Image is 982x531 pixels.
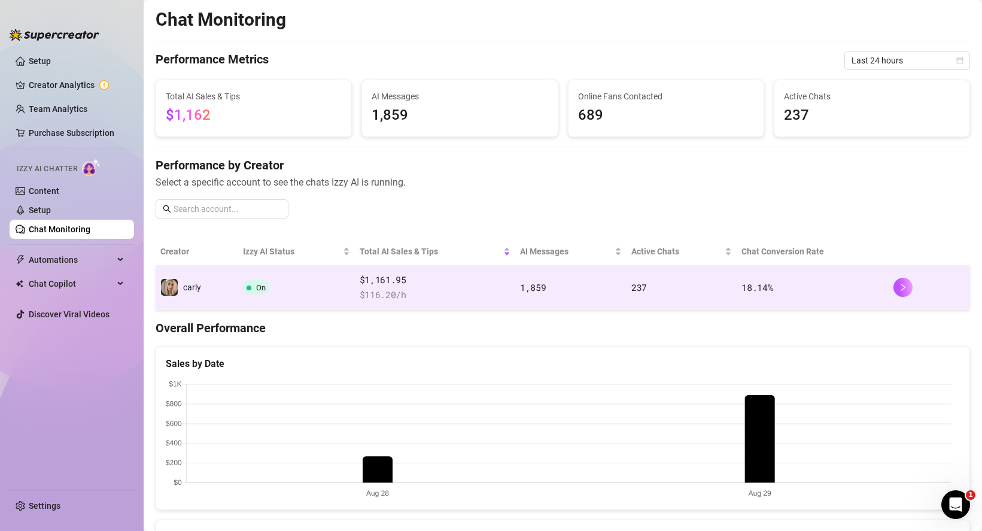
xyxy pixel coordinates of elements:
span: Online Fans Contacted [578,90,754,103]
img: carly [161,279,178,296]
span: 18.14 % [741,281,773,293]
span: Automations [29,250,114,269]
a: Discover Viral Videos [29,310,110,319]
th: AI Messages [515,238,627,266]
button: Messages [80,374,159,421]
span: AI Messages [520,245,612,258]
img: AI Chatter [82,159,101,176]
span: 689 [578,104,754,127]
span: Total AI Sales & Tips [166,90,342,103]
span: right [899,283,907,292]
a: Creator Analytics exclamation-circle [29,75,124,95]
div: Super Mass [25,270,200,283]
a: Content [29,186,59,196]
span: Active Chats [631,245,722,258]
input: Search account... [174,202,281,216]
div: Sales by Date [166,356,960,371]
span: Total AI Sales & Tips [360,245,501,258]
a: Chat Monitoring [29,224,90,234]
img: Chat Copilot [16,280,23,288]
div: Message Online Fans automation [17,287,222,310]
div: Send us a message [25,151,200,163]
div: Message Online Fans automation [25,292,200,305]
button: right [893,278,913,297]
span: carly [183,283,201,292]
span: $ 116.20 /h [360,288,510,302]
button: Help [160,374,239,421]
span: Search for help [25,242,97,255]
h4: Overall Performance [156,320,970,336]
div: Send us a messageWe typically reply in a few hours [12,141,227,186]
span: $1,161.95 [360,273,510,287]
span: $1,162 [166,107,211,123]
div: Fans Copilot (CRM) [25,336,200,349]
div: Profile image for Nir [163,19,187,43]
span: thunderbolt [16,255,25,265]
span: 1,859 [372,104,548,127]
span: AI Messages [372,90,548,103]
span: Messages [99,403,141,412]
img: Profile image for Ella [117,19,141,43]
img: Profile image for Giselle [140,19,164,43]
span: search [163,205,171,213]
div: Fans Copilot (CRM) [17,332,222,354]
div: Super Mass [17,265,222,287]
p: Hi Prestige 👋 [24,85,215,105]
span: Chat Copilot [29,274,114,293]
a: Setup [29,56,51,66]
img: logo [24,25,93,40]
p: How can we help? [24,105,215,126]
a: Setup [29,205,51,215]
span: On [256,283,266,292]
span: Help [190,403,209,412]
div: Close [206,19,227,41]
th: Active Chats [627,238,737,266]
a: Purchase Subscription [29,128,114,138]
a: Team Analytics [29,104,87,114]
span: 237 [784,104,960,127]
div: Instructions to set up Izzy AI [25,314,200,327]
span: Last 24 hours [852,51,963,69]
span: calendar [956,57,963,64]
a: Settings [29,501,60,511]
span: Select a specific account to see the chats Izzy AI is running. [156,175,970,190]
th: Izzy AI Status [238,238,354,266]
th: Chat Conversion Rate [737,238,889,266]
img: logo-BBDzfeDw.svg [10,29,99,41]
span: Active Chats [784,90,960,103]
span: Izzy AI Status [243,245,340,258]
th: Creator [156,238,238,266]
div: We typically reply in a few hours [25,163,200,176]
button: Search for help [17,236,222,260]
span: 1 [966,490,975,500]
iframe: Intercom live chat [941,490,970,519]
div: 📢 Join Our Telegram Channel [25,202,200,215]
h4: Performance Metrics [156,51,269,70]
div: Instructions to set up Izzy AI [17,310,222,332]
h2: Chat Monitoring [156,8,286,31]
h4: Performance by Creator [156,157,970,174]
a: 📢 Join Our Telegram Channel [17,198,222,220]
span: 1,859 [520,281,546,293]
span: Home [26,403,53,412]
th: Total AI Sales & Tips [355,238,515,266]
span: Izzy AI Chatter [17,163,77,175]
span: 237 [631,281,647,293]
